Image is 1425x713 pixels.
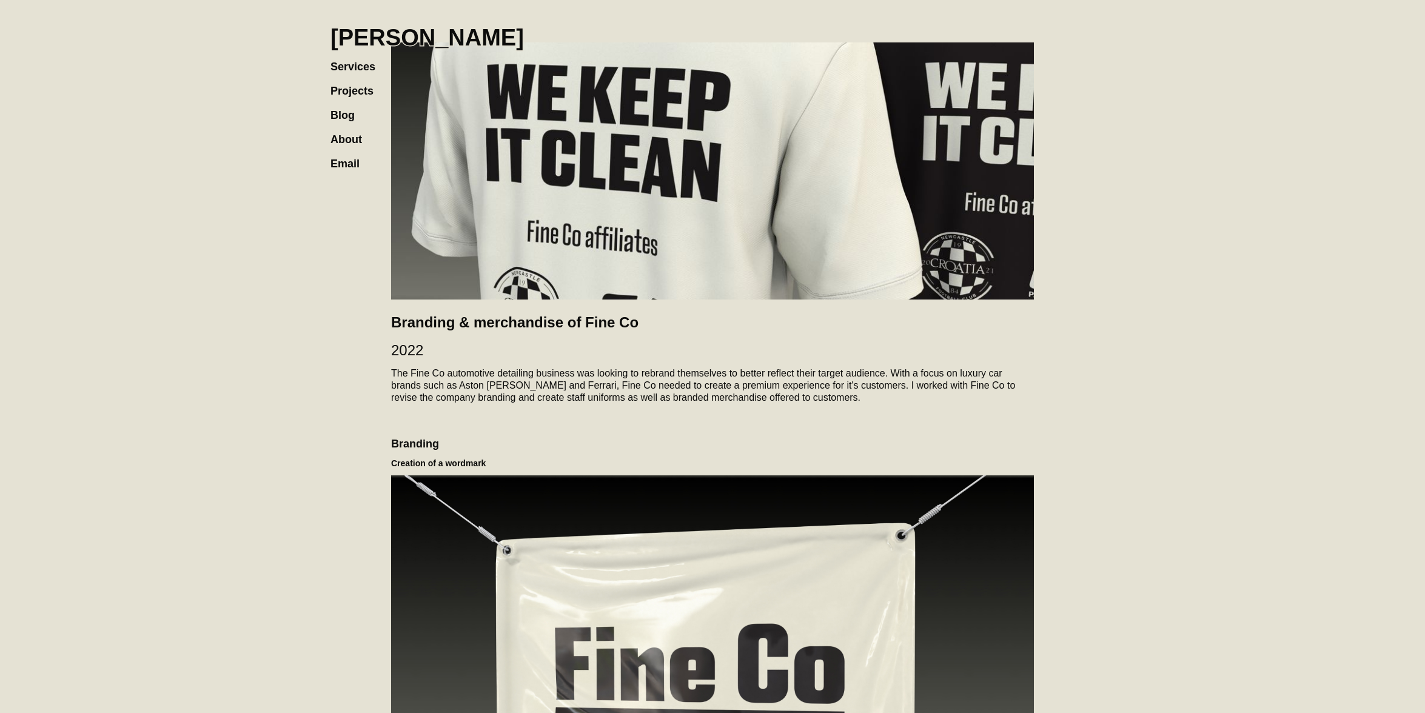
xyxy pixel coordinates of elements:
[330,24,524,51] h1: [PERSON_NAME]
[330,146,372,170] a: Email
[330,121,374,146] a: About
[391,457,1034,469] h5: Creation of a wordmark
[330,97,367,121] a: Blog
[330,49,387,73] a: Services
[330,12,524,51] a: home
[391,340,1034,361] h2: 2022
[391,367,1034,416] p: The Fine Co automotive detailing business was looking to rebrand themselves to better reflect the...
[391,422,1034,451] h4: Branding
[391,312,1034,333] h2: Branding & merchandise of Fine Co
[330,73,386,97] a: Projects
